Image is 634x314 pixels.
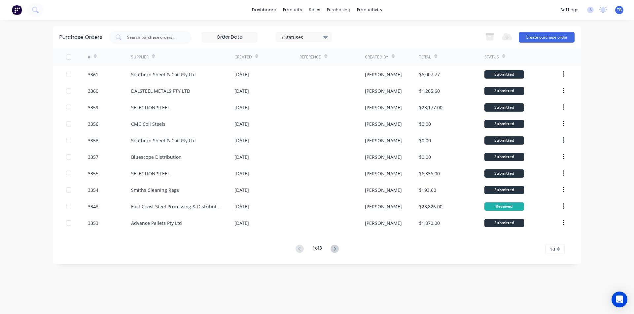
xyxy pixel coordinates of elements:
div: 3361 [88,71,98,78]
div: Status [484,54,499,60]
div: 3357 [88,154,98,160]
div: # [88,54,90,60]
div: Southern Sheet & Coil Pty Ltd [131,137,196,144]
div: $193.60 [419,187,436,193]
div: [DATE] [234,71,249,78]
div: [PERSON_NAME] [365,87,402,94]
div: Submitted [484,169,524,178]
img: Factory [12,5,22,15]
div: Smiths Cleaning Rags [131,187,179,193]
div: $23,177.00 [419,104,442,111]
div: 3355 [88,170,98,177]
div: 3354 [88,187,98,193]
button: Create purchase order [519,32,575,43]
div: [DATE] [234,187,249,193]
div: 3348 [88,203,98,210]
div: [DATE] [234,154,249,160]
div: 3359 [88,104,98,111]
div: $0.00 [419,121,431,127]
div: $6,336.00 [419,170,440,177]
div: [PERSON_NAME] [365,71,402,78]
div: DALSTEEL METALS PTY LTD [131,87,190,94]
div: [DATE] [234,87,249,94]
div: CMC Coil Steels [131,121,165,127]
div: purchasing [324,5,354,15]
div: Created By [365,54,388,60]
div: Submitted [484,103,524,112]
div: 3356 [88,121,98,127]
div: sales [305,5,324,15]
div: [PERSON_NAME] [365,187,402,193]
input: Search purchase orders... [126,34,181,41]
div: Submitted [484,120,524,128]
div: [PERSON_NAME] [365,170,402,177]
div: [PERSON_NAME] [365,104,402,111]
div: Bluescope Distribution [131,154,182,160]
input: Order Date [202,32,257,42]
div: $23,826.00 [419,203,442,210]
div: products [280,5,305,15]
div: $1,205.60 [419,87,440,94]
div: Received [484,202,524,211]
span: 10 [550,246,555,253]
div: 1 of 3 [312,244,322,254]
div: Open Intercom Messenger [612,292,627,307]
div: SELECTION STEEL [131,170,170,177]
div: Total [419,54,431,60]
div: [PERSON_NAME] [365,121,402,127]
div: Southern Sheet & Coil Pty Ltd [131,71,196,78]
div: [DATE] [234,137,249,144]
div: [PERSON_NAME] [365,137,402,144]
div: 5 Statuses [280,33,328,40]
div: Submitted [484,136,524,145]
div: East Coast Steel Processing & Distribution [131,203,221,210]
div: productivity [354,5,386,15]
div: 3360 [88,87,98,94]
div: Submitted [484,70,524,79]
div: $0.00 [419,154,431,160]
div: SELECTION STEEL [131,104,170,111]
div: [DATE] [234,170,249,177]
div: 3358 [88,137,98,144]
div: Submitted [484,153,524,161]
span: TB [617,7,622,13]
div: [DATE] [234,203,249,210]
div: Submitted [484,219,524,227]
a: dashboard [249,5,280,15]
div: [PERSON_NAME] [365,220,402,227]
div: Submitted [484,186,524,194]
div: [DATE] [234,104,249,111]
div: [DATE] [234,220,249,227]
div: Submitted [484,87,524,95]
div: Created [234,54,252,60]
div: 3353 [88,220,98,227]
div: Purchase Orders [59,33,102,41]
div: $0.00 [419,137,431,144]
div: Supplier [131,54,149,60]
div: settings [557,5,582,15]
div: $6,007.77 [419,71,440,78]
div: [PERSON_NAME] [365,203,402,210]
div: [DATE] [234,121,249,127]
div: $1,870.00 [419,220,440,227]
div: [PERSON_NAME] [365,154,402,160]
div: Reference [299,54,321,60]
div: Advance Pallets Pty Ltd [131,220,182,227]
